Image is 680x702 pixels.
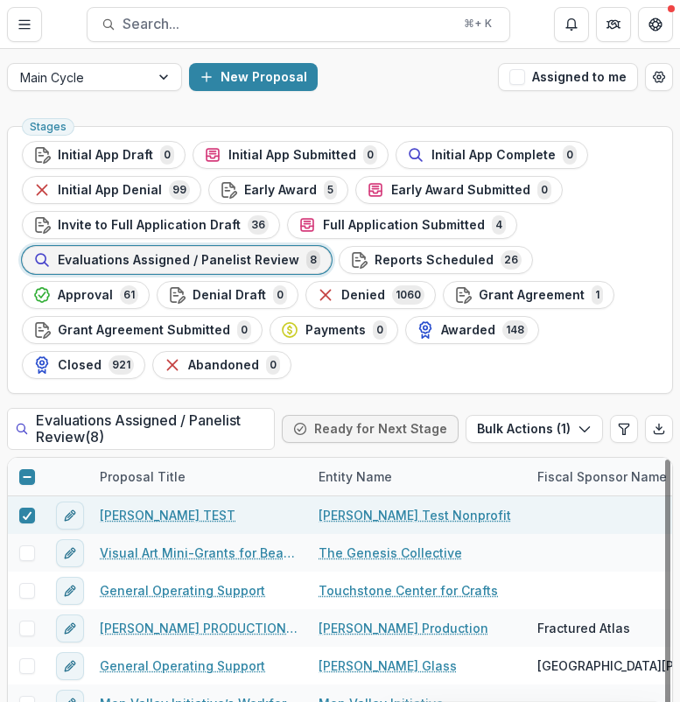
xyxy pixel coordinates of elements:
span: Invite to Full Application Draft [58,218,241,233]
a: [PERSON_NAME] Production [319,619,488,637]
button: Payments0 [270,316,398,344]
div: Entity Name [308,458,527,495]
button: edit [56,502,84,530]
span: 0 [237,320,251,340]
span: Evaluations Assigned / Panelist Review [58,253,299,268]
span: Early Award Submitted [391,183,530,198]
span: 0 [537,180,551,200]
span: 1060 [392,285,424,305]
button: Initial App Denial99 [22,176,201,204]
a: [PERSON_NAME] PRODUCTION - [PERSON_NAME]'s R&J Project [100,619,298,637]
button: Early Award Submitted0 [355,176,563,204]
span: Grant Agreement [479,288,585,303]
span: 1 [592,285,603,305]
a: General Operating Support [100,581,265,600]
button: Grant Agreement1 [443,281,614,309]
a: [PERSON_NAME] Test Nonprofit [319,506,511,524]
span: Approval [58,288,113,303]
span: 148 [502,320,528,340]
span: Initial App Complete [431,148,556,163]
button: Denial Draft0 [157,281,298,309]
button: edit [56,652,84,680]
button: Invite to Full Application Draft36 [22,211,280,239]
span: Stages [30,121,67,133]
button: Initial App Submitted0 [193,141,389,169]
span: 0 [363,145,377,165]
span: Fractured Atlas [537,619,630,637]
button: Assigned to me [498,63,638,91]
span: 921 [109,355,134,375]
button: Initial App Draft0 [22,141,186,169]
button: Grant Agreement Submitted0 [22,316,263,344]
span: Initial App Draft [58,148,153,163]
span: 26 [501,250,522,270]
button: New Proposal [189,63,318,91]
span: Awarded [441,323,495,338]
span: Reports Scheduled [375,253,494,268]
span: 0 [266,355,280,375]
button: Closed921 [22,351,145,379]
button: Bulk Actions (1) [466,415,603,443]
div: Entity Name [308,467,403,486]
span: Closed [58,358,102,373]
button: Partners [596,7,631,42]
a: Visual Art Mini-Grants for Beaver County Artists [100,544,298,562]
span: Full Application Submitted [323,218,485,233]
button: Open table manager [645,63,673,91]
h2: Evaluations Assigned / Panelist Review ( 8 ) [7,408,275,450]
span: Abandoned [188,358,259,373]
button: Awarded148 [405,316,539,344]
span: 0 [373,320,387,340]
span: 0 [563,145,577,165]
span: Denial Draft [193,288,266,303]
span: 0 [273,285,287,305]
button: Notifications [554,7,589,42]
span: 0 [160,145,174,165]
button: Full Application Submitted4 [287,211,517,239]
span: 99 [169,180,190,200]
button: Export table data [645,415,673,443]
button: Denied1060 [305,281,436,309]
button: Approval61 [22,281,150,309]
span: Search... [123,16,453,32]
button: Reports Scheduled26 [339,246,533,274]
div: Proposal Title [89,458,308,495]
button: edit [56,614,84,642]
span: Initial App Denial [58,183,162,198]
span: Denied [341,288,385,303]
div: ⌘ + K [460,14,495,33]
div: Proposal Title [89,467,196,486]
span: Initial App Submitted [228,148,356,163]
span: 36 [248,215,269,235]
span: 5 [324,180,337,200]
button: Abandoned0 [152,351,291,379]
a: [PERSON_NAME] TEST [100,506,235,524]
span: 4 [492,215,506,235]
button: Get Help [638,7,673,42]
button: Ready for Next Stage [282,415,459,443]
a: [PERSON_NAME] Glass [319,656,457,675]
button: edit [56,539,84,567]
span: Payments [305,323,366,338]
button: Search... [87,7,510,42]
button: Edit table settings [610,415,638,443]
button: Initial App Complete0 [396,141,588,169]
a: Touchstone Center for Crafts [319,581,498,600]
div: Fiscal Sponsor Name [527,467,677,486]
a: The Genesis Collective [319,544,462,562]
button: Evaluations Assigned / Panelist Review8 [22,246,332,274]
button: Early Award5 [208,176,348,204]
span: Early Award [244,183,317,198]
a: General Operating Support [100,656,265,675]
span: 8 [306,250,320,270]
button: edit [56,577,84,605]
span: Grant Agreement Submitted [58,323,230,338]
button: Toggle Menu [7,7,42,42]
span: 61 [120,285,138,305]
